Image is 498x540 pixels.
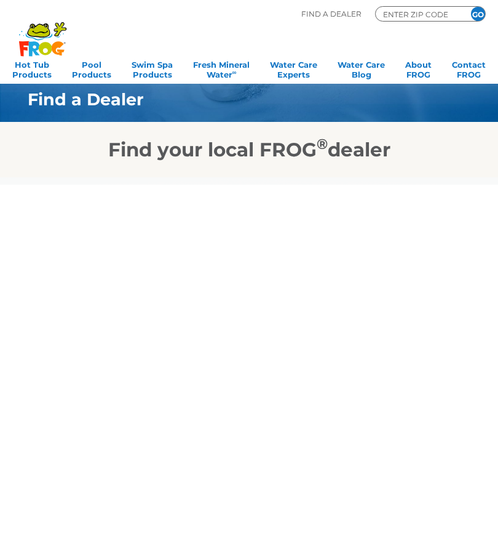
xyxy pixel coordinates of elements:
[12,56,52,81] a: Hot TubProducts
[72,56,111,81] a: PoolProducts
[338,56,385,81] a: Water CareBlog
[28,90,441,109] h1: Find a Dealer
[301,6,362,22] p: Find A Dealer
[270,56,317,81] a: Water CareExperts
[405,56,432,81] a: AboutFROG
[132,56,173,81] a: Swim SpaProducts
[471,7,485,21] input: GO
[452,56,486,81] a: ContactFROG
[12,6,73,57] img: Frog Products Logo
[9,138,489,161] h2: Find your local FROG dealer
[232,69,237,76] sup: ∞
[193,56,250,81] a: Fresh MineralWater∞
[317,135,328,153] sup: ®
